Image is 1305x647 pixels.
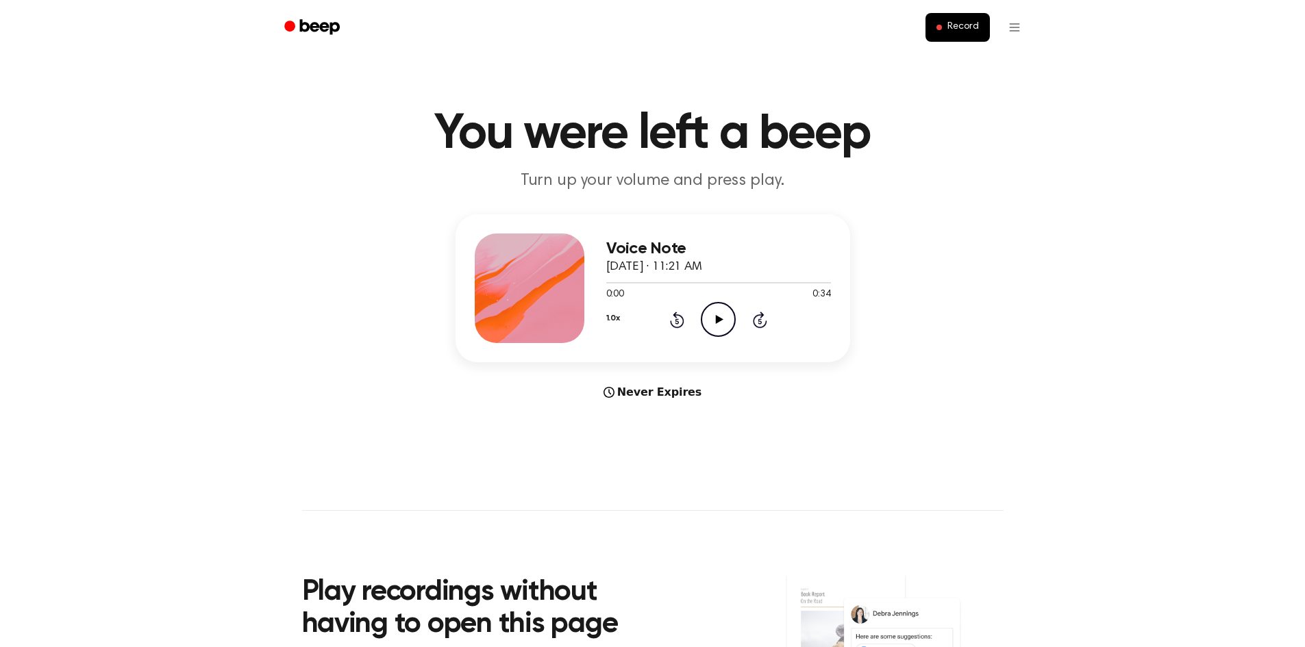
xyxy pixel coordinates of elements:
[606,307,620,330] button: 1.0x
[998,11,1031,44] button: Open menu
[275,14,352,41] a: Beep
[925,13,989,42] button: Record
[812,288,830,302] span: 0:34
[302,576,671,642] h2: Play recordings without having to open this page
[947,21,978,34] span: Record
[456,384,850,401] div: Never Expires
[606,288,624,302] span: 0:00
[606,261,702,273] span: [DATE] · 11:21 AM
[606,240,831,258] h3: Voice Note
[390,170,916,192] p: Turn up your volume and press play.
[302,110,1004,159] h1: You were left a beep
